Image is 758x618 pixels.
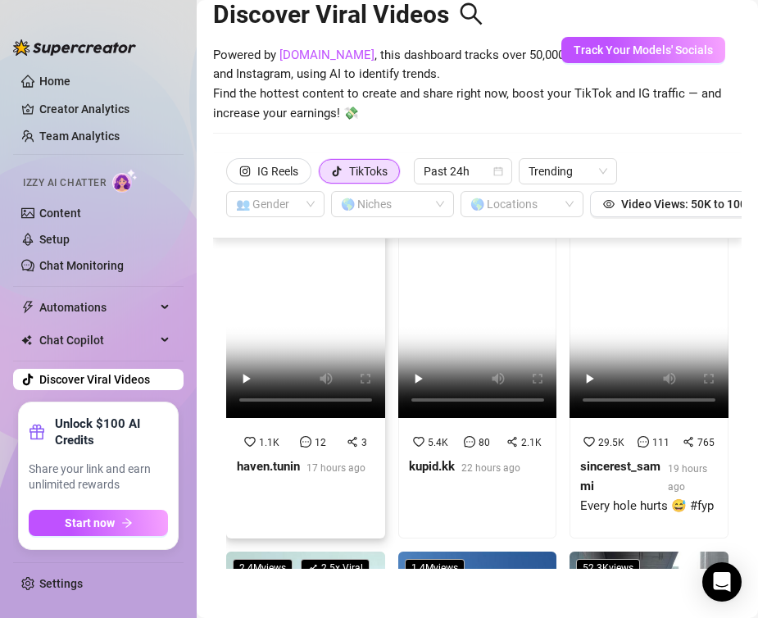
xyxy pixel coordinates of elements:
span: gift [29,424,45,440]
strong: kupid.kk [409,459,455,474]
span: heart [583,436,595,448]
span: Automations [39,294,156,320]
img: AI Chatter [112,169,138,193]
img: Chat Copilot [21,334,32,346]
a: Creator Analytics [39,96,170,122]
span: 2.1K [521,437,542,448]
a: [DOMAIN_NAME] [279,48,374,62]
span: 17 hours ago [306,462,365,474]
span: arrow-right [121,517,133,529]
div: TikToks [349,159,388,184]
span: message [300,436,311,448]
span: share-alt [506,436,518,448]
span: eye [603,198,615,210]
a: Chat Monitoring [39,259,124,272]
strong: haven.tunin [237,459,300,474]
span: Share your link and earn unlimited rewards [29,461,168,493]
a: 317.2Kviewsrise2.5x Viral29.5K111765sincerest_sammi19 hours agoEvery hole hurts 😅 #fyp [570,136,728,538]
span: heart [413,436,424,448]
a: Setup [39,233,70,246]
span: instagram [239,166,251,177]
span: share-alt [347,436,358,448]
span: search [459,2,483,26]
span: Video Views: 50K to 100M [621,198,756,211]
div: IG Reels [257,159,298,184]
a: Discover Viral Videos [39,373,150,386]
a: Home [39,75,70,88]
span: Track Your Models' Socials [574,43,713,57]
span: tik-tok [331,166,343,177]
span: calendar [493,166,503,176]
div: Open Intercom Messenger [702,562,742,602]
span: Start now [65,516,115,529]
span: 52.3K views [576,559,640,577]
span: 5.4K [428,437,448,448]
span: 1.1K [259,437,279,448]
button: Start nowarrow-right [29,510,168,536]
span: message [638,436,649,448]
span: 22 hours ago [461,462,520,474]
span: share-alt [683,436,694,448]
span: Izzy AI Chatter [23,175,106,191]
span: message [464,436,475,448]
span: 111 [652,437,669,448]
span: 2.4M views [233,559,293,577]
span: 3 [361,437,367,448]
span: Powered by , this dashboard tracks over 50,000 OnlyFans models on TikTok and Instagram, using AI ... [213,46,742,123]
a: Settings [39,577,83,590]
span: Trending [529,159,607,184]
span: thunderbolt [21,301,34,314]
a: Team Analytics [39,130,120,143]
strong: sincerest_sammi [580,459,660,493]
span: 19 hours ago [668,463,707,493]
span: 12 [315,437,326,448]
span: 2.5 x Viral [301,559,370,577]
span: Chat Copilot [39,327,156,353]
button: Track Your Models' Socials [561,37,725,63]
div: Every hole hurts 😅 #fyp [580,497,718,516]
span: heart [244,436,256,448]
span: rise [307,563,317,573]
span: Past 24h [424,159,502,184]
span: 1.4M views [405,559,465,577]
img: logo-BBDzfeDw.svg [13,39,136,56]
span: 765 [697,437,715,448]
span: 29.5K [598,437,624,448]
a: Content [39,207,81,220]
a: 50.1Kviews🔥4x Viral5.4K802.1Kkupid.kk22 hours ago [398,136,557,538]
a: 56Kviews🔥9.5x Viral1.1K123haven.tunin17 hours ago [226,136,385,538]
span: 80 [479,437,490,448]
strong: Unlock $100 AI Credits [55,416,168,448]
